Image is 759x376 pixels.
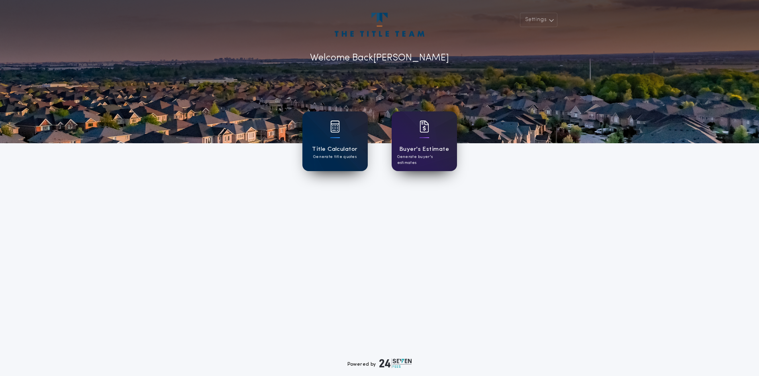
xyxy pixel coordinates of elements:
button: Settings [520,13,557,27]
a: card iconBuyer's EstimateGenerate buyer's estimates [392,111,457,171]
p: Generate title quotes [313,154,357,160]
img: card icon [330,121,340,132]
div: Powered by [347,358,412,368]
a: card iconTitle CalculatorGenerate title quotes [302,111,368,171]
p: Welcome Back [PERSON_NAME] [310,51,449,65]
img: card icon [420,121,429,132]
h1: Buyer's Estimate [399,145,449,154]
p: Generate buyer's estimates [397,154,451,166]
img: logo [379,358,412,368]
h1: Title Calculator [312,145,357,154]
img: account-logo [335,13,424,37]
